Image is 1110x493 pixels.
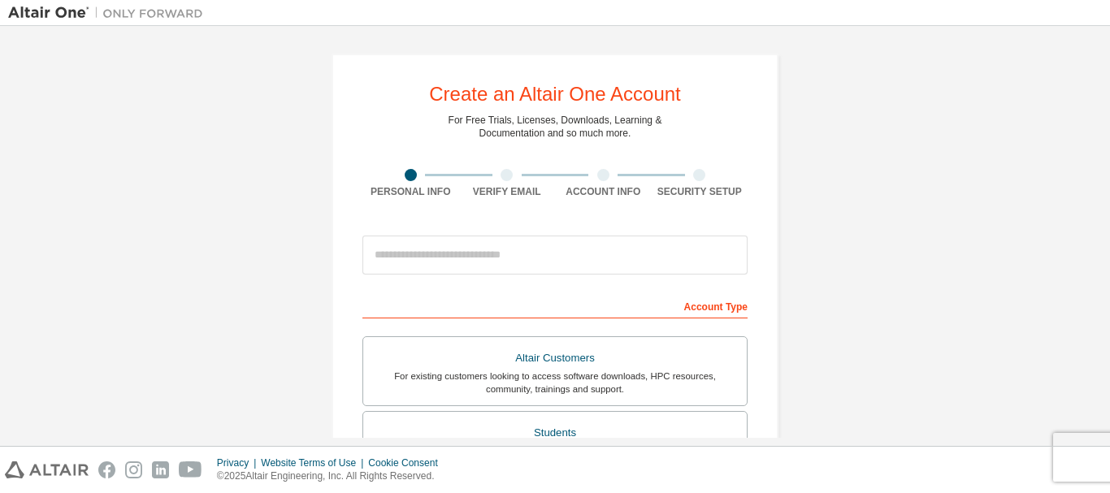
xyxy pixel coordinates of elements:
img: Altair One [8,5,211,21]
div: Cookie Consent [368,456,447,469]
div: For existing customers looking to access software downloads, HPC resources, community, trainings ... [373,370,737,396]
div: For Free Trials, Licenses, Downloads, Learning & Documentation and so much more. [449,114,662,140]
img: youtube.svg [179,461,202,478]
div: Students [373,422,737,444]
img: instagram.svg [125,461,142,478]
p: © 2025 Altair Engineering, Inc. All Rights Reserved. [217,469,448,483]
img: linkedin.svg [152,461,169,478]
div: Privacy [217,456,261,469]
div: Account Type [362,292,748,318]
div: Altair Customers [373,347,737,370]
img: altair_logo.svg [5,461,89,478]
div: Security Setup [652,185,748,198]
div: Verify Email [459,185,556,198]
div: Personal Info [362,185,459,198]
div: Website Terms of Use [261,456,368,469]
div: Create an Altair One Account [429,84,681,104]
img: facebook.svg [98,461,115,478]
div: Account Info [555,185,652,198]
